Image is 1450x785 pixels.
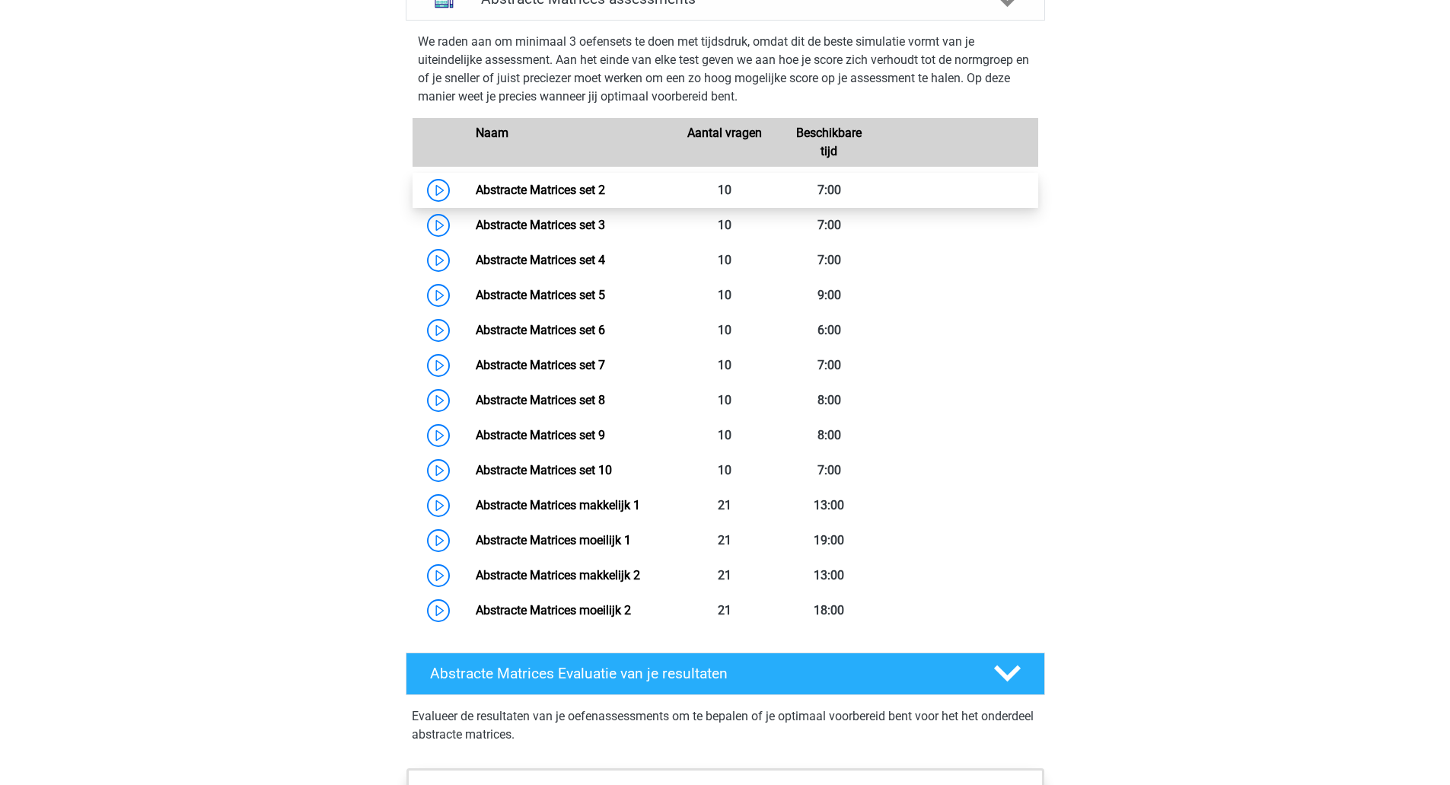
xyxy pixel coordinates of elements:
[476,358,605,372] a: Abstracte Matrices set 7
[673,124,777,161] div: Aantal vragen
[476,183,605,197] a: Abstracte Matrices set 2
[476,218,605,232] a: Abstracte Matrices set 3
[400,653,1051,695] a: Abstracte Matrices Evaluatie van je resultaten
[418,33,1033,106] p: We raden aan om minimaal 3 oefensets te doen met tijdsdruk, omdat dit de beste simulatie vormt va...
[476,498,640,512] a: Abstracte Matrices makkelijk 1
[430,665,970,682] h4: Abstracte Matrices Evaluatie van je resultaten
[476,533,631,547] a: Abstracte Matrices moeilijk 1
[412,707,1039,744] p: Evalueer de resultaten van je oefenassessments om te bepalen of je optimaal voorbereid bent voor ...
[476,428,605,442] a: Abstracte Matrices set 9
[476,323,605,337] a: Abstracte Matrices set 6
[464,124,673,161] div: Naam
[476,603,631,617] a: Abstracte Matrices moeilijk 2
[476,463,612,477] a: Abstracte Matrices set 10
[476,393,605,407] a: Abstracte Matrices set 8
[476,568,640,582] a: Abstracte Matrices makkelijk 2
[777,124,881,161] div: Beschikbare tijd
[476,253,605,267] a: Abstracte Matrices set 4
[476,288,605,302] a: Abstracte Matrices set 5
